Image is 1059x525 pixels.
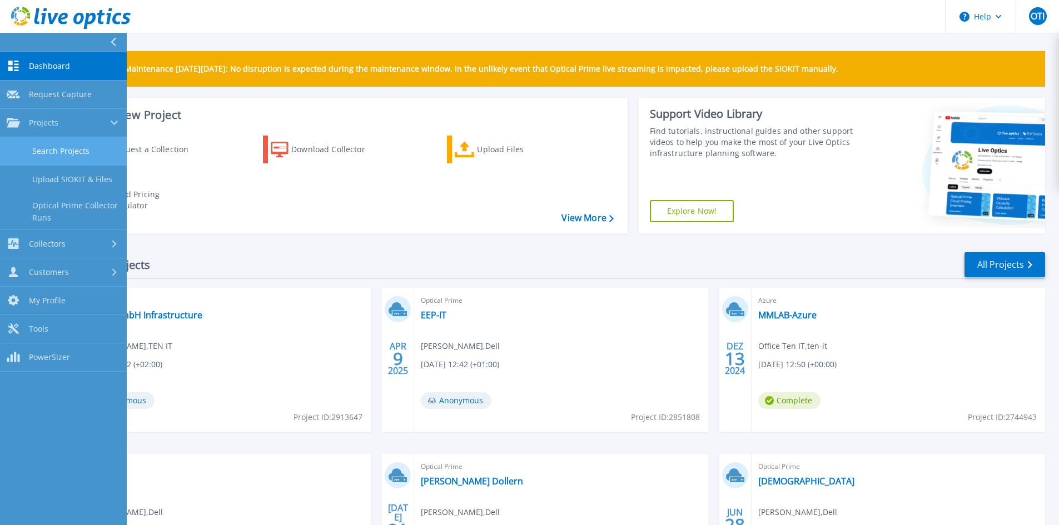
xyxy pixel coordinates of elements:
h3: Start a New Project [79,109,613,121]
a: KRUSS GmbH Infrastructure [84,309,202,321]
span: Project ID: 2744943 [968,411,1037,423]
span: [DATE] 12:50 (+00:00) [758,358,837,371]
span: Optical Prime [84,294,364,307]
span: Optical Prime [421,294,701,307]
a: Download Collector [263,136,387,163]
div: Download Collector [291,138,380,161]
span: 9 [393,354,403,363]
div: DEZ 2024 [724,338,745,379]
div: Upload Files [477,138,566,161]
span: [PERSON_NAME] , Dell [421,506,500,518]
span: Collectors [29,239,66,249]
a: Explore Now! [650,200,734,222]
div: Cloud Pricing Calculator [109,189,198,211]
div: Support Video Library [650,107,857,121]
span: Complete [758,392,821,409]
a: Upload Files [447,136,571,163]
div: Find tutorials, instructional guides and other support videos to help you make the most of your L... [650,126,857,159]
span: My Profile [29,296,66,306]
p: Scheduled Maintenance [DATE][DATE]: No disruption is expected during the maintenance window. In t... [83,64,838,73]
span: Customers [29,267,69,277]
a: Request a Collection [79,136,203,163]
a: Cloud Pricing Calculator [79,186,203,214]
a: [PERSON_NAME] Dollern [421,476,523,487]
span: [PERSON_NAME] , Dell [758,506,837,518]
span: Optical Prime [421,461,701,473]
span: Request Capture [29,89,92,99]
div: Request a Collection [111,138,200,161]
span: Optical Prime [84,461,364,473]
span: Azure [758,294,1038,307]
span: Dashboard [29,61,70,71]
span: 13 [725,354,745,363]
a: All Projects [964,252,1045,277]
a: EEP-IT [421,309,446,321]
span: OTI [1031,12,1045,21]
span: [PERSON_NAME] , Dell [421,340,500,352]
span: [PERSON_NAME] , TEN IT [84,340,172,352]
span: Projects [29,118,58,128]
a: MMLAB-Azure [758,309,817,321]
span: Optical Prime [758,461,1038,473]
span: Anonymous [421,392,491,409]
span: Project ID: 2913647 [294,411,362,423]
span: [DATE] 12:42 (+01:00) [421,358,499,371]
a: [DEMOGRAPHIC_DATA] [758,476,854,487]
span: Tools [29,324,48,334]
span: PowerSizer [29,352,70,362]
span: Project ID: 2851808 [631,411,700,423]
span: Office Ten IT , ten-it [758,340,827,352]
a: View More [561,213,613,223]
div: APR 2025 [387,338,409,379]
